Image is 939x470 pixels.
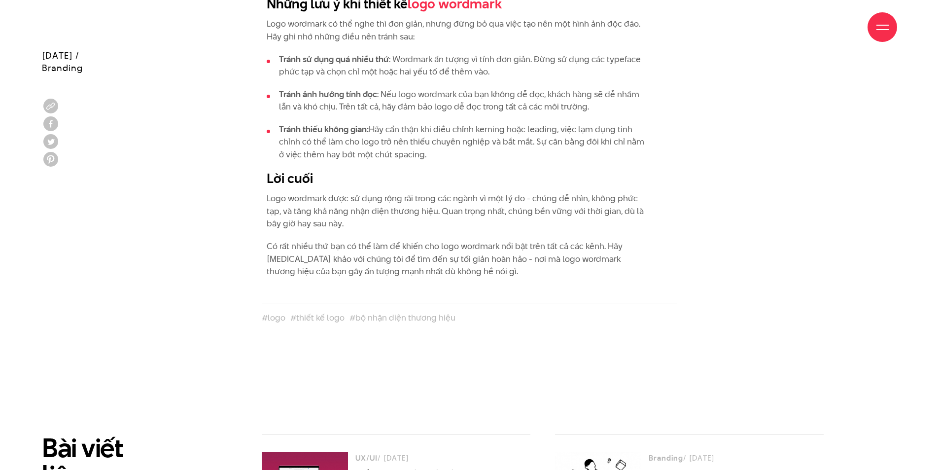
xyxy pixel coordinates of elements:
[279,88,377,100] strong: Tránh ảnh hưởng tính đọc
[349,312,455,324] a: #bộ nhận diện thương hiệu
[355,452,530,464] div: / [DATE]
[267,53,648,78] li: : Wordmark ấn tượng vì tính đơn giản. Đừng sử dụng các typeface phức tạp và chọn chỉ một hoặc hai...
[649,452,824,464] div: / [DATE]
[262,312,285,324] a: #logo
[279,123,369,135] strong: Tránh thiếu không gian:
[267,169,648,188] h2: Lời cuối
[267,240,648,278] p: Có rất nhiều thứ bạn có thể làm để khiến cho logo wordmark nổi bật trên tất cả các kênh. Hãy [MED...
[649,452,683,464] h3: Branding
[267,192,648,230] p: Logo wordmark được sử dụng rộng rãi trong các ngành vì một lý do - chúng dễ nhìn, không phức tạp,...
[267,123,648,161] li: Hãy cẩn thận khi điều chỉnh kerning hoặc leading, việc lạm dụng tinh chỉnh có thể làm cho logo tr...
[290,312,345,324] a: #thiết kế logo
[279,53,389,65] strong: Tránh sử dụng quá nhiều thứ
[42,49,83,74] span: [DATE] / Branding
[355,452,378,464] h3: UX/UI
[267,88,648,113] li: : Nếu logo wordmark của bạn không dễ đọc, khách hàng sẽ dễ nhầm lẫn và khó chịu. Trên tất cả, hãy...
